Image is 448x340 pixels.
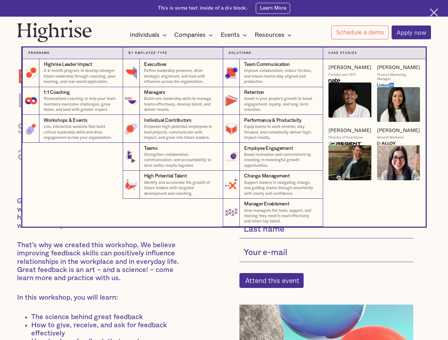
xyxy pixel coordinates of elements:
div: Product Marketing Manager [377,73,420,81]
p: Live, interactive sessions that build critical leadership skills and drive engagement across your... [44,124,117,140]
div: Performance & Productivity [244,117,301,124]
p: Build core leadership skills to manage teams effectively, develop talent, and deliver results. [144,96,217,112]
strong: Case Studies [328,52,357,55]
p: Equip teams to work smarter, stay focused, and consistently deliver high-impact results. [244,124,317,140]
a: Schedule a demo [331,25,389,39]
div: Executives [144,61,167,68]
a: Apply now [392,25,431,39]
a: Team CommunicationImprove collaboration, reduce friction, and ensure teams stay aligned and produ... [223,59,323,87]
div: Change Management [244,173,289,180]
input: Attend this event [239,273,304,288]
img: Highrise logo [17,19,92,42]
div: Events [221,31,249,39]
a: TeamsStrengthen collaboration, communication, and accountability to drive better results together. [123,143,223,171]
a: Employee EngagementBoost motivation and commitment by investing in meaningful growth opportunities. [223,143,323,171]
form: current-single-event-subscribe-form [239,197,414,288]
p: Boost motivation and commitment by investing in meaningful growth opportunities. [244,152,317,168]
a: ExecutivesRefine leadership presence, drive strategic alignment, and lead with influence across t... [123,59,223,87]
div: Growth Marketer [377,135,404,140]
p: Empower high-potential employees to lead projects, communicate with impact, and grow into future ... [144,124,217,140]
p: Identify and accelerate the growth of future leaders with targeted development and coaching. [144,180,217,196]
div: Individuals [130,31,160,39]
strong: Solutions [229,52,251,55]
div: Individual Contributors [144,117,192,124]
a: [PERSON_NAME] [377,64,420,71]
strong: Programs [28,52,50,55]
div: Teams [144,145,158,152]
p: Personalized coaching to help your team members overcome challenges, grow faster, and lead with g... [44,96,117,112]
div: Workshops & Events [44,117,87,124]
div: Highrise Leader Impact [44,61,92,68]
a: High Potential TalentIdentify and accelerate the growth of future leaders with targeted developme... [123,171,223,199]
div: Companies [174,31,215,39]
p: Refine leadership presence, drive strategic alignment, and lead with influence across the organiz... [144,68,217,84]
div: Resources [255,31,284,39]
a: Highrise Leader ImpactA 6-month program to develop stronger future leadership through coaching, p... [22,59,122,87]
img: Cross icon [430,8,438,17]
div: Retention [244,89,264,96]
a: RetentionInvest in your people’s growth to boost engagement, loyalty, and long-term retention. [223,87,323,115]
a: Workshops & EventsLive, interactive sessions that build critical leadership skills and drive enga... [22,115,122,143]
a: Performance & ProductivityEquip teams to work smarter, stay focused, and consistently deliver hig... [223,115,323,143]
p: A 6-month program to develop stronger future leadership through coaching, peer learning, and real... [44,68,117,84]
a: Change ManagementSupport leaders in navigating change and guiding teams through uncertainty with ... [223,171,323,199]
a: 1:1 CoachingPersonalized coaching to help your team members overcome challenges, grow faster, and... [22,87,122,115]
strong: By Employee Type [128,52,167,55]
div: 1:1 Coaching [44,89,70,96]
a: Manager EnablementGive managers the tools, support, and training they need to lead effectively an... [223,199,323,227]
p: Support leaders in navigating change and guiding teams through uncertainty with clarity and confi... [244,180,317,196]
a: ManagersBuild core leadership skills to manage teams effectively, develop talent, and deliver res... [123,87,223,115]
nav: Companies [11,36,437,226]
p: Invest in your people’s growth to boost engagement, loyalty, and long-term retention. [244,96,317,112]
p: Improve collaboration, reduce friction, and ensure teams stay aligned and productive. [244,68,317,84]
div: This is some text inside of a div block. [158,5,248,12]
div: Manager Enablement [244,201,289,208]
div: Founder and CEO [328,73,356,77]
div: Resources [255,31,294,39]
a: Learn More [256,3,290,14]
a: [PERSON_NAME] [377,127,420,134]
div: Individuals [130,31,169,39]
div: High Potential Talent [144,173,187,180]
div: Employee Engagement [244,145,293,152]
input: Last name [239,221,414,239]
a: [PERSON_NAME] [328,127,371,134]
p: That’s why we created this workshop. We believe improving feedback skills can positively influenc... [17,241,189,282]
li: The science behind great feedback [31,313,189,321]
div: Team Communication [244,61,289,68]
li: How to give, receive, and ask for feedback effectively [31,321,189,338]
p: In this workshop, you will learn: [17,294,189,302]
p: Give managers the tools, support, and training they need to lead effectively and retain top talent. [244,208,317,224]
div: Events [221,31,240,39]
p: Strengthen collaboration, communication, and accountability to drive better results together. [144,152,217,168]
div: Managers [144,89,165,96]
div: Companies [174,31,206,39]
div: Director of Operations [328,135,363,140]
a: [PERSON_NAME] [328,64,371,71]
a: Individual ContributorsEmpower high-potential employees to lead projects, communicate with impact... [123,115,223,143]
input: Your e-mail [239,244,414,262]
